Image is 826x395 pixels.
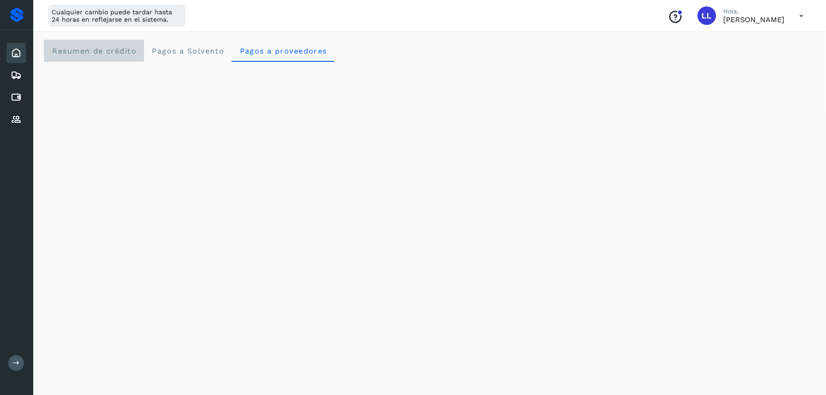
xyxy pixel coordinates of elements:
div: Cuentas por pagar [6,87,26,108]
p: Leticia Lugo Hernandez [724,15,785,24]
div: Proveedores [6,109,26,130]
div: Cualquier cambio puede tardar hasta 24 horas en reflejarse en el sistema. [48,5,186,27]
div: Inicio [6,43,26,63]
div: Embarques [6,65,26,85]
p: Hola, [724,7,785,15]
span: Resumen de crédito [52,47,137,55]
span: Pagos a Solvento [151,47,224,55]
span: Pagos a proveedores [239,47,327,55]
